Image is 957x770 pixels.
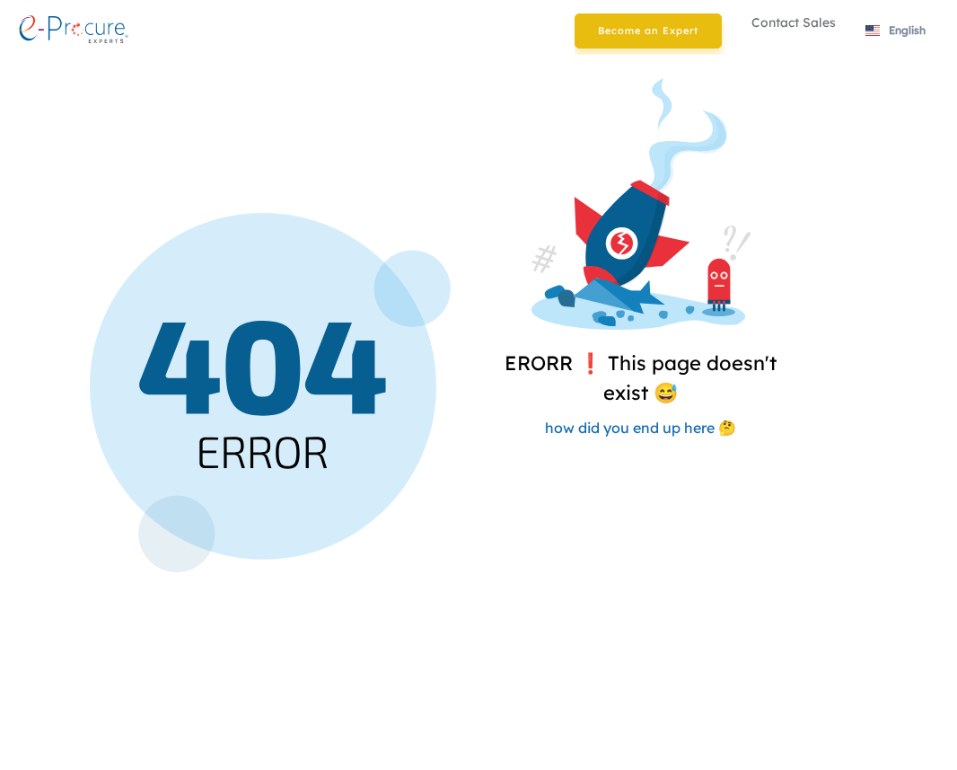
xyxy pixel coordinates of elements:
[18,15,128,43] img: logo
[751,13,836,49] li: Contact Sales
[531,78,751,330] img: Page Not Exist
[90,213,451,572] img: Page Not Exist
[575,13,722,49] a: Become an Expert
[505,350,777,405] span: ERORR ❗️ This page doesn't exist 😅
[545,419,736,437] span: how did you end up here 🤔
[889,23,926,37] span: English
